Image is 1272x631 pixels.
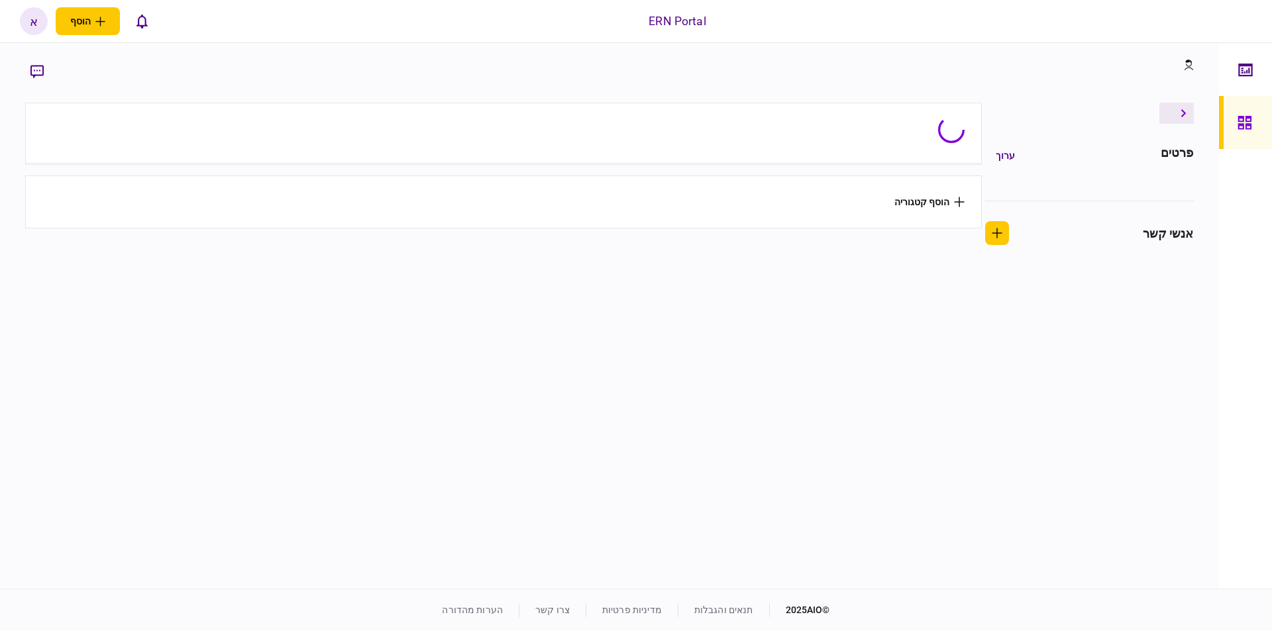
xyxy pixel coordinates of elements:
[769,603,830,617] div: © 2025 AIO
[649,13,706,30] div: ERN Portal
[535,605,570,615] a: צרו קשר
[1161,144,1194,168] div: פרטים
[20,7,48,35] button: א
[894,197,965,207] button: הוסף קטגוריה
[694,605,753,615] a: תנאים והגבלות
[128,7,156,35] button: פתח רשימת התראות
[602,605,662,615] a: מדיניות פרטיות
[985,144,1026,168] button: ערוך
[56,7,120,35] button: פתח תפריט להוספת לקוח
[442,605,503,615] a: הערות מהדורה
[1143,224,1194,242] div: אנשי קשר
